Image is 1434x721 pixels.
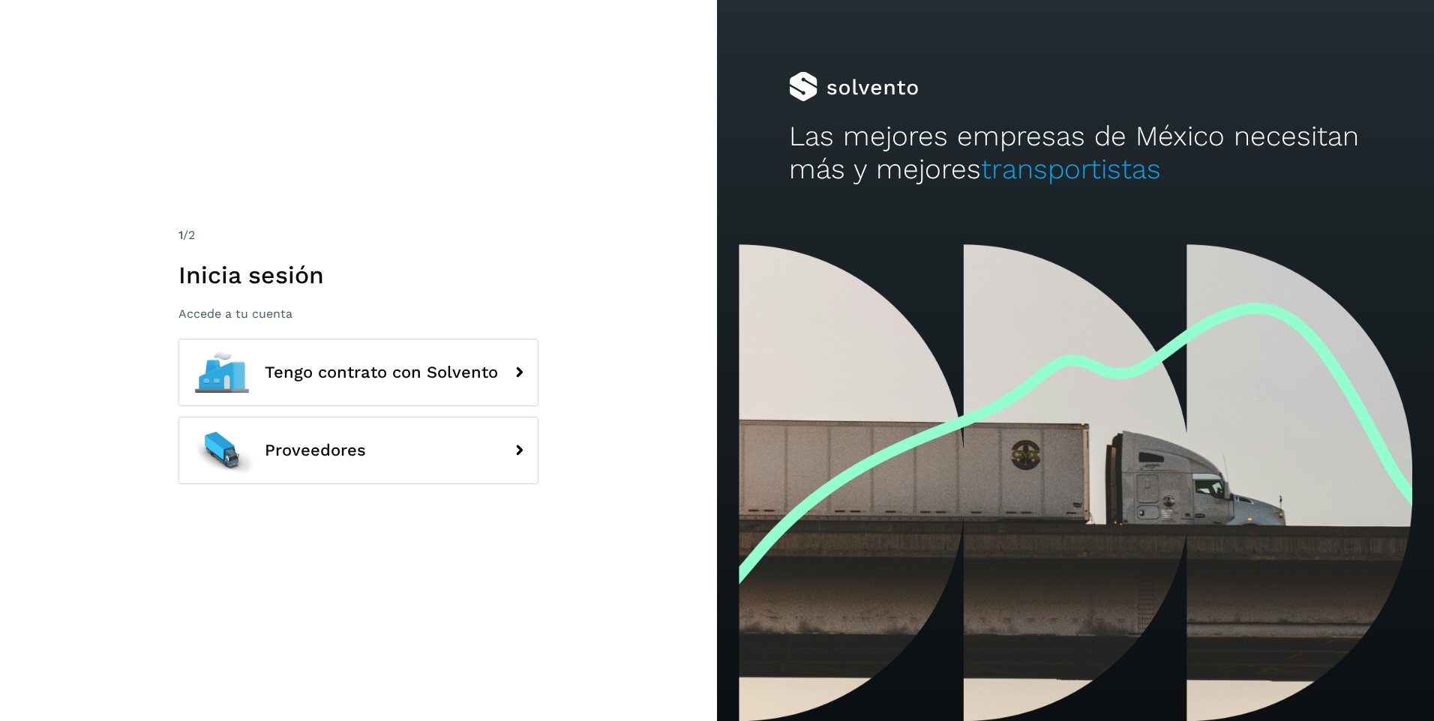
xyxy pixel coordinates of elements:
span: transportistas [981,153,1161,185]
span: 1 [178,228,183,242]
button: Tengo contrato con Solvento [178,339,538,406]
p: Accede a tu cuenta [178,307,538,321]
span: Proveedores [265,441,366,459]
div: /2 [178,226,538,244]
span: Tengo contrato con Solvento [265,363,498,381]
h2: Las mejores empresas de México necesitan más y mejores [789,120,1363,187]
button: Proveedores [178,417,538,484]
h1: Inicia sesión [178,261,538,289]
